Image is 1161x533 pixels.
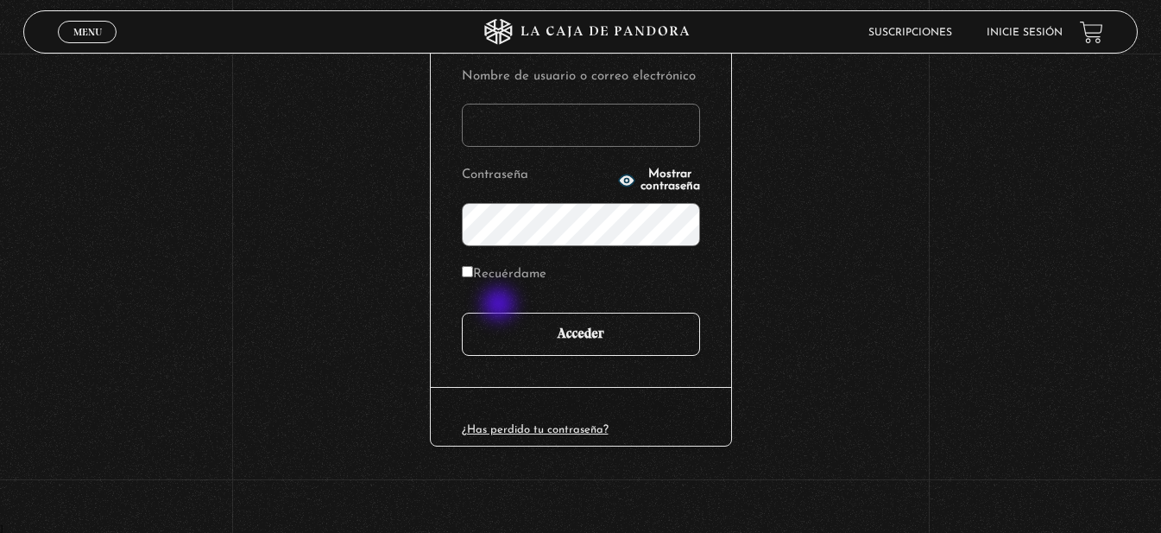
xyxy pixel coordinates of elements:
[462,162,613,189] label: Contraseña
[462,64,700,91] label: Nombre de usuario o correo electrónico
[73,27,102,37] span: Menu
[462,262,546,289] label: Recuérdame
[462,424,609,435] a: ¿Has perdido tu contraseña?
[868,28,952,38] a: Suscripciones
[640,168,700,193] span: Mostrar contraseña
[67,41,108,54] span: Cerrar
[987,28,1063,38] a: Inicie sesión
[1080,21,1103,44] a: View your shopping cart
[462,266,473,277] input: Recuérdame
[618,168,700,193] button: Mostrar contraseña
[462,313,700,356] input: Acceder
